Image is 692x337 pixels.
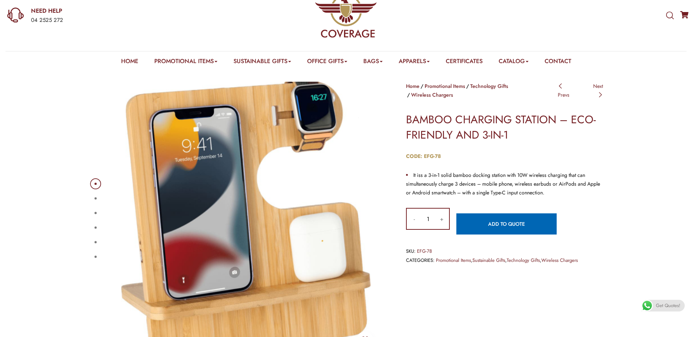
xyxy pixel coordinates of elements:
[436,257,471,264] a: Promotional Items
[411,91,453,98] a: Wireless Chargers
[507,257,540,264] a: Technology Gifts
[94,256,97,258] button: 6 of 6
[406,82,420,90] a: Home
[446,57,483,68] a: Certificates
[470,82,508,90] a: Technology Gifts
[499,57,529,68] a: Catalog
[399,57,430,68] a: Apparels
[94,241,97,243] button: 5 of 6
[307,57,347,68] a: Office Gifts
[363,57,383,68] a: Bags
[407,209,421,229] input: -
[406,256,603,264] span: , , ,
[233,57,291,68] a: Sustainable Gifts
[421,209,434,229] input: Product quantity
[472,257,505,264] a: Sustainable Gifts
[434,209,449,229] input: +
[406,171,600,196] span: It iss a 3-in-1 solid bamboo docking station with 10W wireless charging that can simultaneously c...
[406,112,603,143] h1: BAMBOO CHARGING STATION – ECO-FRIENDLY AND 3-IN-1
[31,7,227,15] a: NEED HELP
[541,257,578,264] a: Wireless Chargers
[154,57,217,68] a: Promotional Items
[417,248,432,255] span: EFG-78
[545,57,571,68] a: Contact
[94,212,97,214] button: 3 of 6
[593,82,603,90] span: Next
[425,82,465,90] a: Promotional Items
[456,213,557,235] a: Add to quote
[406,152,441,160] strong: CODE: EFG-78
[558,82,603,99] nav: Posts
[94,183,97,185] button: 1 of 6
[593,82,603,98] a: Next
[121,57,138,68] a: Home
[406,248,415,255] span: SKU:
[558,91,569,98] span: Prevs
[656,300,680,311] span: Get Quotes!
[94,197,97,200] button: 2 of 6
[94,226,97,229] button: 4 of 6
[558,82,569,98] a: Prevs
[406,257,434,264] span: Categories:
[31,16,227,25] div: 04 2525 272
